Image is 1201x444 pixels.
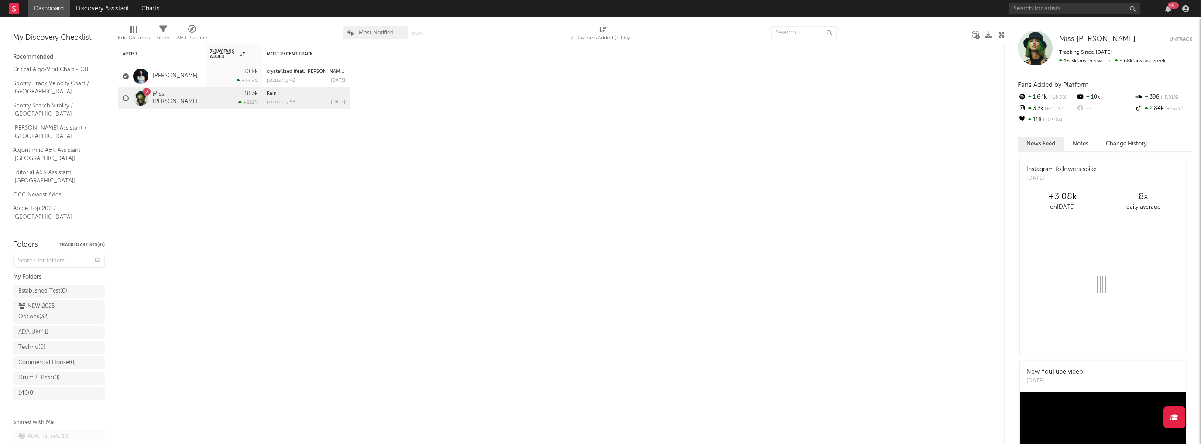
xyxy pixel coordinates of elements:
a: Drum & Bass(0) [13,372,105,385]
div: Rain [267,91,345,96]
div: 10k [1076,92,1134,103]
div: +78.2 % [237,78,258,83]
div: [DATE] [331,100,345,105]
a: Editorial A&R Assistant ([GEOGRAPHIC_DATA]) [13,168,96,186]
div: Instagram followers spike [1026,165,1097,174]
a: ADA UK(41) [13,326,105,339]
div: [DATE] [1026,377,1083,385]
div: 3.3k [1018,103,1076,114]
button: Tracked Artists(47) [59,243,105,247]
div: A&R Pipeline [177,22,207,47]
div: 8 x [1103,192,1184,202]
span: Fans Added by Platform [1018,82,1089,88]
div: crystallized (feat. Inéz) - Playa Dub [267,69,345,74]
div: +3.08k [1022,192,1103,202]
a: Established Test(0) [13,285,105,298]
span: Most Notified [359,30,394,36]
span: 18.3k fans this week [1059,59,1110,64]
div: A&R Pipeline [177,33,207,43]
div: Edit Columns [118,22,150,47]
div: My Folders [13,272,105,282]
div: Folders [13,240,38,250]
button: Notes [1064,137,1097,151]
div: ADA: targets ( 13 ) [18,431,69,442]
div: -- [1076,103,1134,114]
span: -5.91 % [1160,95,1178,100]
button: News Feed [1018,137,1064,151]
div: 7-Day Fans Added (7-Day Fans Added) [570,22,636,47]
a: Rain [267,91,277,96]
a: Spotify Track Velocity Chart / [GEOGRAPHIC_DATA] [13,79,96,96]
div: Established Test ( 0 ) [18,286,67,296]
div: Recommended [13,52,105,62]
div: 18.3k [244,91,258,96]
div: 99 + [1168,2,1179,9]
a: Miss [PERSON_NAME] [1059,35,1136,44]
a: Miss [PERSON_NAME] [153,91,201,106]
a: NEW 2025 Options(32) [13,300,105,324]
div: My Discovery Checklist [13,33,105,43]
span: Tracking Since: [DATE] [1059,50,1112,55]
a: Algorithmic A&R Assistant ([GEOGRAPHIC_DATA]) [13,145,96,163]
div: Filters [156,33,170,43]
div: ADA UK ( 41 ) [18,327,48,337]
div: Filters [156,22,170,47]
input: Search for folders... [13,255,105,268]
div: popularity: 42 [267,78,295,83]
button: Untrack [1170,35,1192,44]
span: 7-Day Fans Added [210,49,238,59]
div: 398 [1134,92,1192,103]
span: +167 % [1164,107,1183,111]
a: Apple Top 200 / [GEOGRAPHIC_DATA] [13,203,96,221]
a: [PERSON_NAME] [153,72,198,80]
div: 118 [1018,114,1076,126]
span: +21.1 % [1043,107,1063,111]
div: 140 ( 0 ) [18,388,35,399]
a: Critical Algo/Viral Chart - GB [13,65,96,74]
a: Spotify Search Virality / [GEOGRAPHIC_DATA] [13,101,96,119]
div: 2.84k [1134,103,1192,114]
a: Techno(0) [13,341,105,354]
div: popularity: 58 [267,100,295,105]
input: Search for artists [1009,3,1140,14]
a: [PERSON_NAME] Assistant / [GEOGRAPHIC_DATA] [13,123,96,141]
div: NEW 2025 Options ( 32 ) [18,301,80,322]
span: Miss [PERSON_NAME] [1059,35,1136,43]
a: 140(0) [13,387,105,400]
span: 5.68k fans last week [1059,59,1166,64]
button: Change History [1097,137,1156,151]
div: Commercial House ( 0 ) [18,358,76,368]
a: crystallized (feat. [PERSON_NAME]) - [GEOGRAPHIC_DATA] [267,69,400,74]
div: Techno ( 0 ) [18,342,45,353]
div: Most Recent Track [267,52,332,57]
div: +222 % [238,100,258,105]
div: 7-Day Fans Added (7-Day Fans Added) [570,33,636,43]
div: on [DATE] [1022,202,1103,213]
div: Shared with Me [13,417,105,428]
div: daily average [1103,202,1184,213]
span: +18.9 % [1047,95,1067,100]
input: Search... [771,26,837,39]
a: OCC Newest Adds [13,190,96,200]
div: New YouTube video [1026,368,1083,377]
div: 30.8k [244,69,258,75]
div: Edit Columns [118,33,150,43]
div: Artist [123,52,188,57]
span: +22.9 % [1042,118,1062,123]
a: Commercial House(0) [13,356,105,369]
div: 1.64k [1018,92,1076,103]
button: 99+ [1165,5,1171,12]
div: [DATE] [1026,174,1097,183]
button: Save [412,31,423,36]
div: [DATE] [331,78,345,83]
div: Drum & Bass ( 0 ) [18,373,60,383]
